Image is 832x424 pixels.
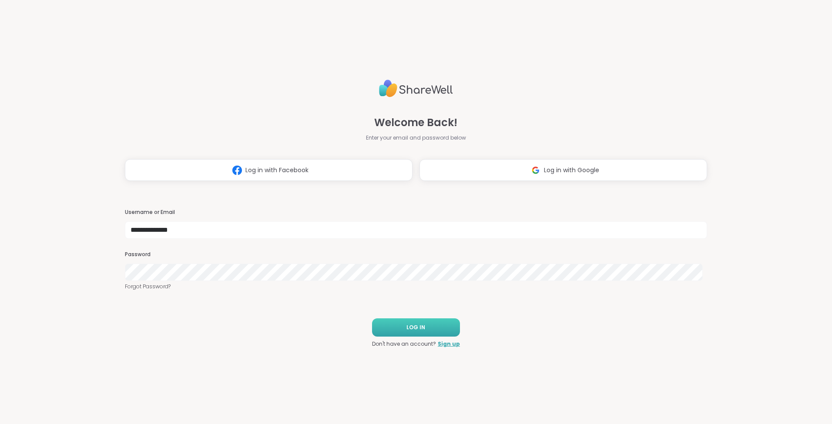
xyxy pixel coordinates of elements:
[419,159,707,181] button: Log in with Google
[125,209,707,216] h3: Username or Email
[229,162,245,178] img: ShareWell Logomark
[406,324,425,331] span: LOG IN
[527,162,544,178] img: ShareWell Logomark
[372,340,436,348] span: Don't have an account?
[372,318,460,337] button: LOG IN
[374,115,457,130] span: Welcome Back!
[245,166,309,175] span: Log in with Facebook
[366,134,466,142] span: Enter your email and password below
[438,340,460,348] a: Sign up
[544,166,599,175] span: Log in with Google
[125,251,707,258] h3: Password
[379,76,453,101] img: ShareWell Logo
[125,159,413,181] button: Log in with Facebook
[125,283,707,290] a: Forgot Password?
